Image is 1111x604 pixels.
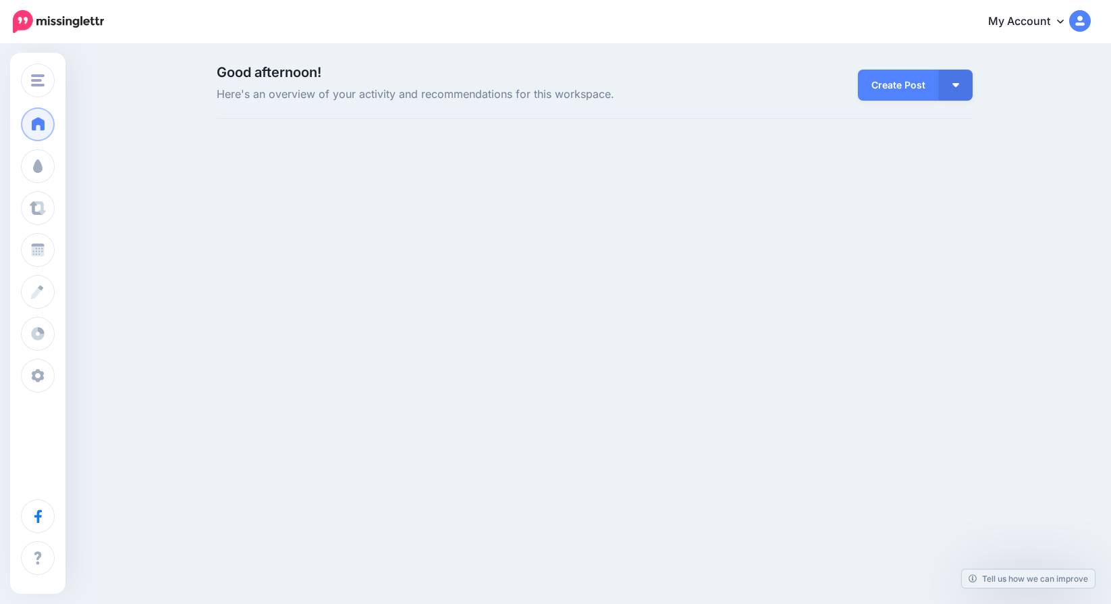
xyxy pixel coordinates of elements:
img: Missinglettr [13,10,104,33]
a: Create Post [858,70,939,101]
img: menu.png [31,74,45,86]
span: Here's an overview of your activity and recommendations for this workspace. [217,86,714,103]
a: Tell us how we can improve [962,570,1095,588]
a: My Account [975,5,1091,39]
span: Good afternoon! [217,64,321,80]
img: arrow-down-white.png [952,83,959,87]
